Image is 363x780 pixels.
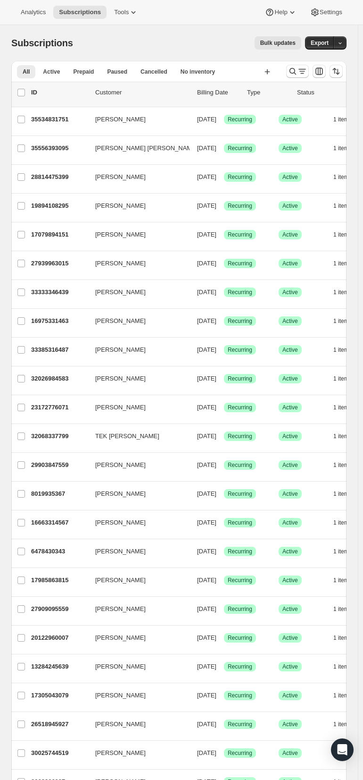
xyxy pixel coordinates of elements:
span: Active [282,346,298,354]
button: 1 item [333,631,359,644]
button: Tools [108,6,144,19]
span: [DATE] [197,116,216,123]
span: [DATE] [197,404,216,411]
span: Active [282,317,298,325]
span: 1 item [333,346,349,354]
button: [PERSON_NAME] [90,342,184,357]
span: [DATE] [197,663,216,670]
span: Active [43,68,60,76]
span: [DATE] [197,346,216,353]
button: [PERSON_NAME] [90,544,184,559]
span: Recurring [228,749,252,757]
span: [PERSON_NAME] [95,316,146,326]
span: [PERSON_NAME] [95,201,146,211]
span: [PERSON_NAME] [95,460,146,470]
span: Recurring [228,490,252,498]
button: Search and filter results [286,65,309,78]
span: Recurring [228,116,252,123]
button: Bulk updates [255,36,301,50]
span: Recurring [228,605,252,613]
button: [PERSON_NAME] [90,717,184,732]
button: [PERSON_NAME] [90,371,184,386]
span: Active [282,116,298,123]
button: 1 item [333,170,359,184]
p: 20122960007 [31,633,88,643]
button: [PERSON_NAME] [PERSON_NAME] [90,141,184,156]
span: 1 item [333,577,349,584]
p: 26518945927 [31,720,88,729]
span: 1 item [333,404,349,411]
span: Cancelled [140,68,167,76]
span: [PERSON_NAME] [95,662,146,671]
button: [PERSON_NAME] [90,458,184,473]
span: 1 item [333,692,349,699]
span: Recurring [228,577,252,584]
span: Active [282,432,298,440]
span: [DATE] [197,288,216,296]
span: [PERSON_NAME] [95,230,146,239]
span: Recurring [228,231,252,238]
span: [DATE] [197,721,216,728]
span: [PERSON_NAME] [PERSON_NAME] [95,144,198,153]
span: Active [282,173,298,181]
span: Active [282,461,298,469]
span: TEK [PERSON_NAME] [95,432,159,441]
button: Export [305,36,334,50]
span: [DATE] [197,173,216,180]
span: Active [282,519,298,526]
span: Active [282,231,298,238]
span: Paused [107,68,127,76]
span: 1 item [333,432,349,440]
span: [DATE] [197,461,216,468]
span: Recurring [228,375,252,382]
button: 1 item [333,602,359,616]
div: Open Intercom Messenger [331,738,354,761]
span: Export [311,39,329,47]
button: Create new view [260,65,275,78]
button: [PERSON_NAME] [90,400,184,415]
span: Analytics [21,8,46,16]
span: Recurring [228,663,252,670]
span: 1 item [333,461,349,469]
span: [DATE] [197,634,216,641]
button: Help [259,6,302,19]
button: 1 item [333,401,359,414]
button: [PERSON_NAME] [90,112,184,127]
span: 1 item [333,202,349,210]
button: [PERSON_NAME] [90,285,184,300]
p: 30025744519 [31,748,88,758]
span: 1 item [333,490,349,498]
span: 1 item [333,288,349,296]
p: 33333346439 [31,288,88,297]
span: Help [274,8,287,16]
span: Tools [114,8,129,16]
p: Customer [95,88,190,97]
span: 1 item [333,663,349,670]
p: 19894108295 [31,201,88,211]
button: Settings [305,6,348,19]
span: Recurring [228,202,252,210]
span: Recurring [228,288,252,296]
span: Active [282,202,298,210]
span: Active [282,288,298,296]
span: Subscriptions [11,38,73,48]
span: [DATE] [197,231,216,238]
span: Active [282,721,298,728]
span: 1 item [333,317,349,325]
button: 1 item [333,430,359,443]
span: Recurring [228,144,252,152]
span: [DATE] [197,144,216,152]
button: Analytics [15,6,51,19]
button: [PERSON_NAME] [90,227,184,242]
span: [DATE] [197,490,216,497]
button: [PERSON_NAME] [90,314,184,329]
span: [DATE] [197,692,216,699]
span: Recurring [228,634,252,642]
p: 13284245639 [31,662,88,671]
span: 1 item [333,260,349,267]
span: [PERSON_NAME] [95,748,146,758]
span: 1 item [333,144,349,152]
span: [DATE] [197,375,216,382]
span: 1 item [333,548,349,555]
span: Recurring [228,519,252,526]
